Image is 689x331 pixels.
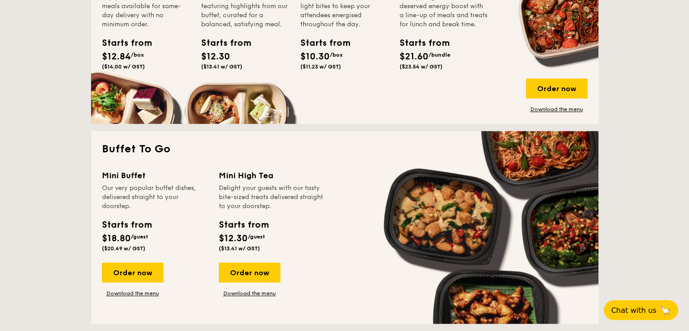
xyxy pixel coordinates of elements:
[604,300,678,320] button: Chat with us🦙
[400,36,440,50] div: Starts from
[526,78,588,98] div: Order now
[330,52,343,58] span: /box
[102,245,145,252] span: ($20.49 w/ GST)
[102,63,145,70] span: ($14.00 w/ GST)
[219,169,325,182] div: Mini High Tea
[102,51,131,62] span: $12.84
[400,63,443,70] span: ($23.54 w/ GST)
[400,51,429,62] span: $21.60
[102,36,143,50] div: Starts from
[102,169,208,182] div: Mini Buffet
[219,245,260,252] span: ($13.41 w/ GST)
[102,142,588,156] h2: Buffet To Go
[660,305,671,316] span: 🦙
[248,234,265,240] span: /guest
[102,184,208,211] div: Our very popular buffet dishes, delivered straight to your doorstep.
[201,36,242,50] div: Starts from
[102,263,164,282] div: Order now
[201,63,242,70] span: ($13.41 w/ GST)
[300,51,330,62] span: $10.30
[102,290,164,297] a: Download the menu
[219,290,280,297] a: Download the menu
[102,218,151,232] div: Starts from
[131,234,148,240] span: /guest
[300,63,341,70] span: ($11.23 w/ GST)
[429,52,450,58] span: /bundle
[611,306,656,315] span: Chat with us
[131,52,144,58] span: /box
[219,233,248,244] span: $12.30
[300,36,341,50] div: Starts from
[102,233,131,244] span: $18.80
[219,263,280,282] div: Order now
[219,218,268,232] div: Starts from
[526,106,588,113] a: Download the menu
[201,51,230,62] span: $12.30
[219,184,325,211] div: Delight your guests with our tasty bite-sized treats delivered straight to your doorstep.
